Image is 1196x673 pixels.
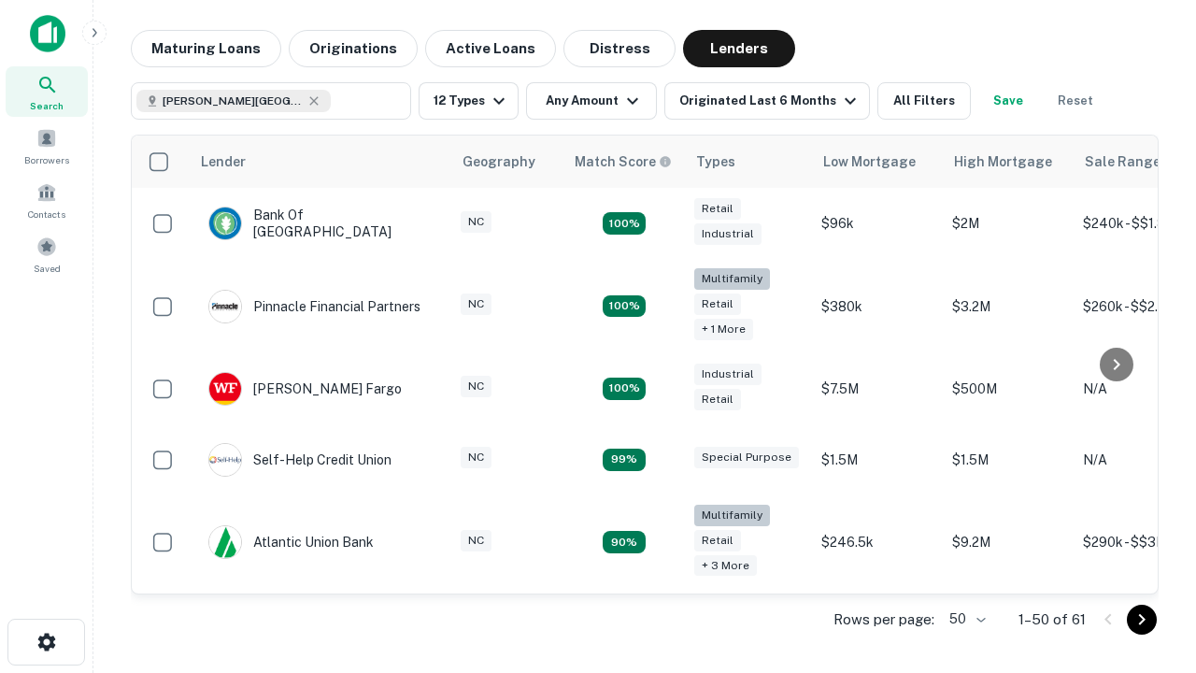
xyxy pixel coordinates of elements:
[694,555,757,577] div: + 3 more
[812,136,943,188] th: Low Mortgage
[208,207,433,240] div: Bank Of [GEOGRAPHIC_DATA]
[694,294,741,315] div: Retail
[163,93,303,109] span: [PERSON_NAME][GEOGRAPHIC_DATA], [GEOGRAPHIC_DATA]
[812,353,943,424] td: $7.5M
[694,198,741,220] div: Retail
[603,449,646,471] div: Matching Properties: 11, hasApolloMatch: undefined
[943,353,1074,424] td: $500M
[209,373,241,405] img: picture
[812,188,943,259] td: $96k
[463,150,535,173] div: Geography
[603,531,646,553] div: Matching Properties: 10, hasApolloMatch: undefined
[201,150,246,173] div: Lender
[943,495,1074,590] td: $9.2M
[696,150,735,173] div: Types
[694,319,753,340] div: + 1 more
[694,530,741,551] div: Retail
[209,208,241,239] img: picture
[877,82,971,120] button: All Filters
[30,98,64,113] span: Search
[289,30,418,67] button: Originations
[526,82,657,120] button: Any Amount
[451,136,563,188] th: Geography
[6,175,88,225] a: Contacts
[694,389,741,410] div: Retail
[812,259,943,353] td: $380k
[1046,82,1105,120] button: Reset
[461,376,491,397] div: NC
[1018,609,1086,631] p: 1–50 of 61
[6,229,88,279] a: Saved
[461,294,491,315] div: NC
[694,447,799,468] div: Special Purpose
[563,30,676,67] button: Distress
[943,136,1074,188] th: High Mortgage
[685,136,812,188] th: Types
[603,212,646,235] div: Matching Properties: 15, hasApolloMatch: undefined
[679,90,861,112] div: Originated Last 6 Months
[209,526,241,558] img: picture
[461,530,491,551] div: NC
[461,447,491,468] div: NC
[131,30,281,67] button: Maturing Loans
[943,259,1074,353] td: $3.2M
[812,495,943,590] td: $246.5k
[943,424,1074,495] td: $1.5M
[425,30,556,67] button: Active Loans
[575,151,672,172] div: Capitalize uses an advanced AI algorithm to match your search with the best lender. The match sco...
[694,268,770,290] div: Multifamily
[954,150,1052,173] div: High Mortgage
[575,151,668,172] h6: Match Score
[603,295,646,318] div: Matching Properties: 20, hasApolloMatch: undefined
[942,606,989,633] div: 50
[833,609,934,631] p: Rows per page:
[823,150,916,173] div: Low Mortgage
[943,188,1074,259] td: $2M
[208,290,420,323] div: Pinnacle Financial Partners
[30,15,65,52] img: capitalize-icon.png
[6,121,88,171] a: Borrowers
[209,444,241,476] img: picture
[563,136,685,188] th: Capitalize uses an advanced AI algorithm to match your search with the best lender. The match sco...
[208,372,402,406] div: [PERSON_NAME] Fargo
[694,223,762,245] div: Industrial
[419,82,519,120] button: 12 Types
[664,82,870,120] button: Originated Last 6 Months
[461,211,491,233] div: NC
[6,66,88,117] a: Search
[694,364,762,385] div: Industrial
[208,443,392,477] div: Self-help Credit Union
[683,30,795,67] button: Lenders
[694,505,770,526] div: Multifamily
[978,82,1038,120] button: Save your search to get updates of matches that match your search criteria.
[603,378,646,400] div: Matching Properties: 14, hasApolloMatch: undefined
[812,424,943,495] td: $1.5M
[24,152,69,167] span: Borrowers
[209,291,241,322] img: picture
[190,136,451,188] th: Lender
[34,261,61,276] span: Saved
[208,525,374,559] div: Atlantic Union Bank
[1103,523,1196,613] iframe: Chat Widget
[1085,150,1160,173] div: Sale Range
[1127,605,1157,635] button: Go to next page
[28,207,65,222] span: Contacts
